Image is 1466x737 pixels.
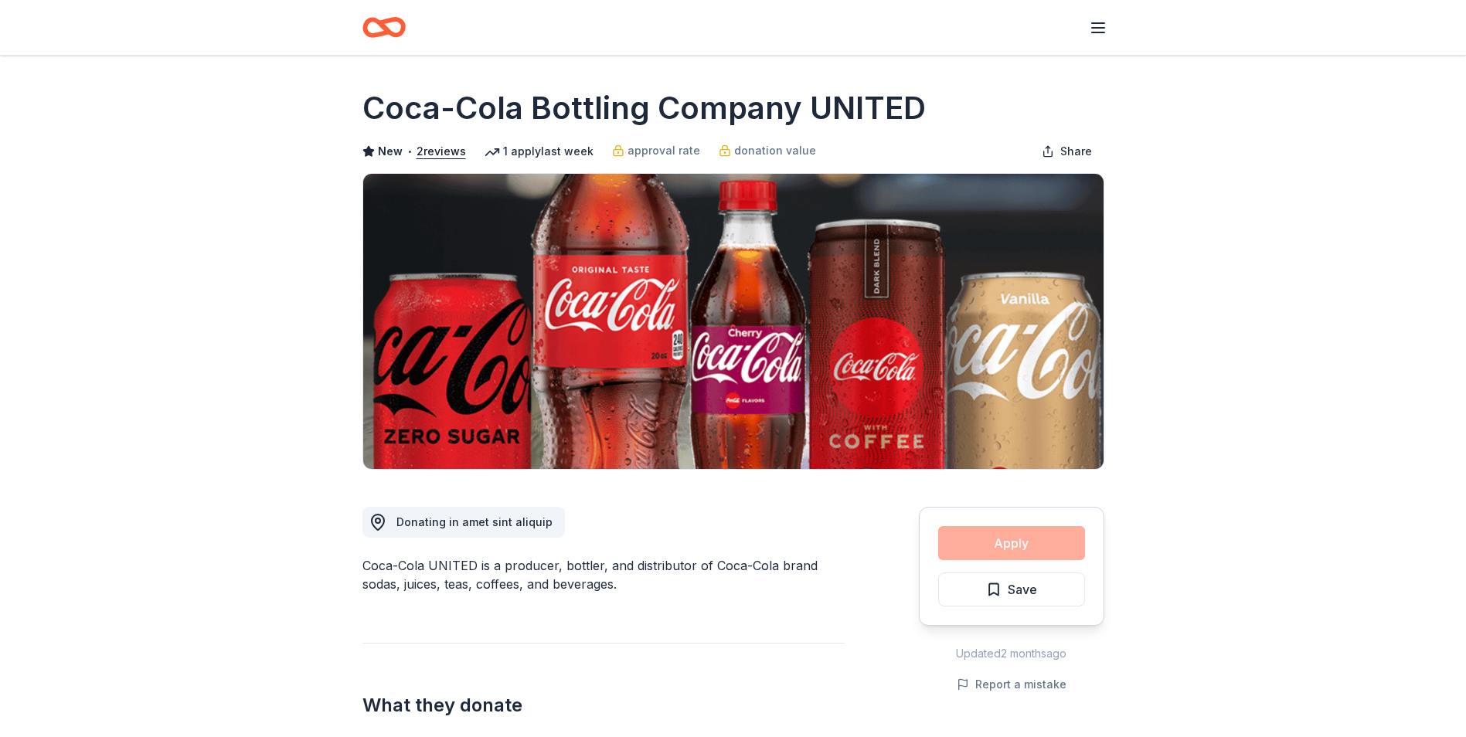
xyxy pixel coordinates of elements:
[362,87,926,130] h1: Coca-Cola Bottling Company UNITED
[378,142,403,161] span: New
[719,141,816,160] a: donation value
[1060,142,1092,161] span: Share
[362,693,845,718] h2: What they donate
[396,515,553,528] span: Donating in amet sint aliquip
[485,142,594,161] div: 1 apply last week
[406,145,412,158] span: •
[1029,136,1104,167] button: Share
[957,675,1066,694] button: Report a mistake
[1008,579,1037,599] span: Save
[362,9,406,46] a: Home
[362,556,845,593] div: Coca-Cola UNITED is a producer, bottler, and distributor of Coca-Cola brand sodas, juices, teas, ...
[417,142,466,161] button: 2reviews
[612,141,700,160] a: approval rate
[363,174,1104,469] img: Image for Coca-Cola Bottling Company UNITED
[628,141,700,160] span: approval rate
[734,141,816,160] span: donation value
[938,572,1085,606] button: Save
[919,644,1104,663] div: Updated 2 months ago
